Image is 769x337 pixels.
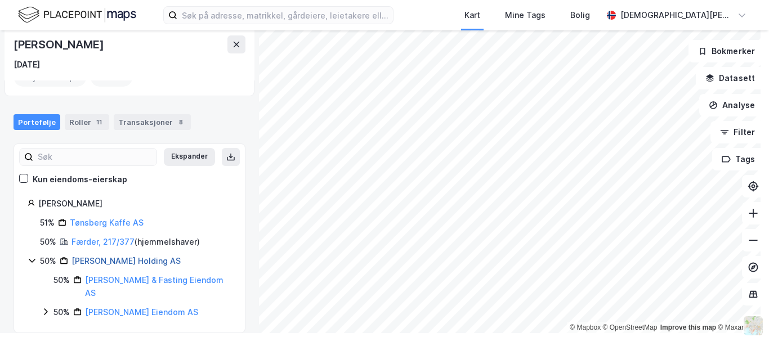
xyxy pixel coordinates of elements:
div: ( hjemmelshaver ) [71,235,200,249]
div: [PERSON_NAME] [14,35,106,53]
a: Improve this map [660,323,716,331]
div: [DEMOGRAPHIC_DATA][PERSON_NAME] [620,8,733,22]
div: [DATE] [14,58,40,71]
input: Søk på adresse, matrikkel, gårdeiere, leietakere eller personer [177,7,393,24]
div: 50% [40,254,56,268]
button: Datasett [696,67,764,89]
button: Tags [712,148,764,170]
button: Analyse [699,94,764,116]
div: Roller [65,114,109,130]
div: [PERSON_NAME] [38,197,231,210]
div: 50% [53,305,70,319]
a: [PERSON_NAME] & Fasting Eiendom AS [85,275,223,298]
a: [PERSON_NAME] Holding AS [71,256,181,266]
button: Ekspander [164,148,215,166]
button: Filter [710,121,764,143]
div: Kun eiendoms-eierskap [33,173,127,186]
a: Færder, 217/377 [71,237,135,246]
a: OpenStreetMap [603,323,658,331]
div: 50% [40,235,56,249]
button: Bokmerker [688,40,764,62]
div: 51% [40,216,55,230]
div: 8 [175,116,186,128]
input: Søk [33,149,157,165]
div: Portefølje [14,114,60,130]
img: logo.f888ab2527a4732fd821a326f86c7f29.svg [18,5,136,25]
div: Transaksjoner [114,114,191,130]
div: Kart [464,8,480,22]
div: 11 [93,116,105,128]
a: Mapbox [570,323,601,331]
div: Mine Tags [505,8,546,22]
a: Tønsberg Kaffe AS [70,218,144,227]
div: Bolig [570,8,590,22]
div: 50% [53,273,70,287]
iframe: Chat Widget [713,283,769,337]
div: Kontrollprogram for chat [713,283,769,337]
a: [PERSON_NAME] Eiendom AS [85,307,198,317]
